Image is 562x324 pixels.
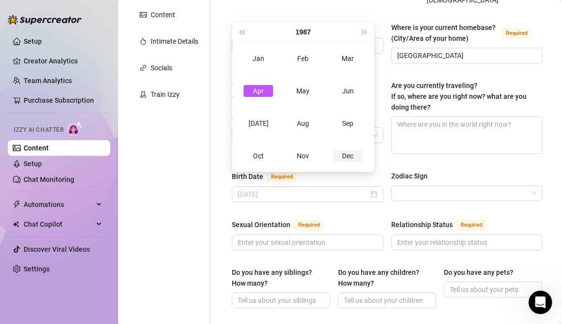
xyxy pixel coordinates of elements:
input: Where is your current homebase? (City/Area of your home) [397,50,535,61]
td: 1987-05 [281,75,326,107]
div: Feb [288,53,318,64]
label: Do you have any siblings? How many? [232,267,330,289]
a: Purchase Subscription [24,96,94,104]
a: Setup [24,160,42,168]
button: Izzy Credits, billing & subscription or Affiliate Program 💵 [13,154,184,183]
h1: 🌟 Supercreator [75,5,137,12]
input: Do you have any pets? [450,284,534,295]
iframe: Intercom live chat [529,291,552,314]
div: Nov [288,150,318,162]
td: 1987-01 [236,42,281,75]
td: 1987-07 [236,107,281,140]
input: Sexual Orientation [238,237,375,248]
a: Team Analytics [24,77,72,85]
div: [PERSON_NAME] • Just now [16,80,98,86]
span: Chat Copilot [24,216,94,232]
span: Automations [24,197,94,212]
div: Jan [244,53,273,64]
span: Required [457,220,486,231]
div: Intimate Details [151,36,198,47]
input: Relationship Status [397,237,535,248]
div: Profile image for Nir [56,5,71,21]
button: Report Bug 🐛 [120,130,184,149]
div: May [288,85,318,97]
label: Sexual Orientation [232,219,335,231]
td: 1987-08 [281,107,326,140]
td: 1987-10 [236,140,281,172]
label: Birth Date [232,171,308,182]
button: Get started with the Desktop app ⭐️ [43,212,184,232]
button: Choose a year [295,22,311,42]
div: Train Izzy [151,89,180,100]
button: Next year (Control + right) [359,22,370,42]
td: 1987-03 [325,42,370,75]
span: What is your timezone of your current location? If you are currently traveling, choose your curre... [232,82,324,122]
div: Zodiac Sign [391,171,428,181]
div: Do you have any pets? [444,267,513,278]
button: I need an explanation❓ [86,188,184,207]
a: Settings [24,265,50,273]
div: Dec [333,150,363,162]
td: 1987-02 [281,42,326,75]
label: Where is your current homebase? (City/Area of your home) [391,22,543,44]
div: Sep [333,118,363,129]
div: Aug [288,118,318,129]
span: fire [140,38,147,45]
td: 1987-11 [281,140,326,172]
span: Izzy AI Chatter [14,125,63,135]
label: Where did you grow up? [232,22,350,34]
div: Do you have any children? How many? [338,267,430,289]
button: go back [6,4,25,23]
td: 1987-12 [325,140,370,172]
input: Do you have any siblings? How many? [238,295,322,306]
div: Where is your current homebase? (City/Area of your home) [391,22,499,44]
img: Profile image for Giselle [28,5,44,21]
button: Izzy AI Chatter 👩 [43,130,119,149]
a: Chat Monitoring [24,176,74,183]
a: Content [24,144,49,152]
input: Do you have any children? How many? [344,295,429,306]
div: Birth Date [232,171,263,182]
td: 1987-06 [325,75,370,107]
button: Last year (Control + left) [236,22,247,42]
button: Desktop App and Browser Extention [45,237,184,257]
div: Sexual Orientation [232,219,290,230]
div: Do you have any siblings? How many? [232,267,323,289]
a: Setup [24,37,42,45]
label: Zodiac Sign [391,171,435,181]
span: picture [140,11,147,18]
td: 1987-09 [325,107,370,140]
div: Close [173,4,190,22]
div: Relationship Status [391,219,453,230]
div: Hey, What brings you here [DATE]? [16,62,137,72]
span: Required [294,220,324,231]
div: Oct [244,150,273,162]
div: Jun [333,85,363,97]
button: Home [154,4,173,23]
span: experiment [140,91,147,98]
div: [DATE] [244,118,273,129]
img: Chat Copilot [13,221,19,228]
div: Content [151,9,175,20]
span: thunderbolt [13,201,21,208]
div: Mar [333,53,363,64]
div: Socials [151,62,172,73]
div: Hey, What brings you here [DATE]?[PERSON_NAME] • Just now [8,57,145,78]
div: Apr [244,85,273,97]
span: Required [267,172,297,182]
a: Creator Analytics [24,53,102,69]
div: Ella says… [8,57,189,100]
input: Birth Date [238,189,369,200]
img: Profile image for Ella [42,5,58,21]
img: logo-BBDzfeDw.svg [8,15,82,25]
div: Where did you grow up? [232,23,306,33]
span: Are you currently traveling? If so, where are you right now? what are you doing there? [391,82,527,111]
span: link [140,64,147,71]
td: 1987-04 [236,75,281,107]
span: Required [502,28,531,39]
label: Relationship Status [391,219,497,231]
p: A few hours [83,12,121,22]
img: AI Chatter [67,121,83,136]
label: Do you have any pets? [444,267,520,278]
a: Discover Viral Videos [24,245,90,253]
